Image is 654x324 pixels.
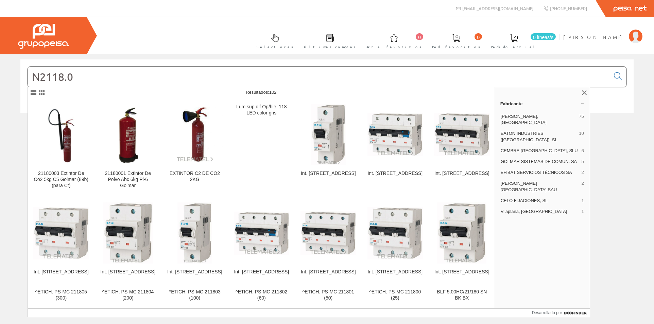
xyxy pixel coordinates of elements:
font: Int. [STREET_ADDRESS] [367,269,423,274]
a: Selectores [250,28,297,53]
a: Últimas compras [297,28,359,53]
a: Int. Magnetotérmico AZ, 100A, 3P, curva C Int. [STREET_ADDRESS] [28,197,94,283]
font: 21180001 Extintor De Polvo Abc 6kg Pi-6 Golmar [105,170,151,188]
img: 21180001 Extintor De Polvo Abc 6kg Pi-6 Golmar [105,104,151,165]
font: 2 [581,181,584,186]
a: 21180001 Extintor De Polvo Abc 6kg Pi-6 Golmar 21180001 Extintor De Polvo Abc 6kg Pi-6 Golmar [95,98,161,197]
img: Grupo Peisa [18,24,69,49]
a: Desarrollado por [532,309,590,317]
a: Int. Magnetotérmico AZ, 125A, 1P, curva C Int. [STREET_ADDRESS] [295,98,362,197]
font: EATON INDUSTRIES ([GEOGRAPHIC_DATA]), SL [501,131,557,142]
a: 21180003 Extintor De Co2 5kg C5 Golmar (89b) (para Ct) 21180003 Extintor De Co2 5kg C5 Golmar (89... [28,98,94,197]
font: Vilaplana, [GEOGRAPHIC_DATA] [501,209,567,214]
a: Int. Magnetotérmico AZ, 80A, 4P, curva C Int. [STREET_ADDRESS] [295,197,362,283]
a: ^ETICH. PS-MC 211802 (60) [228,284,295,309]
font: CEMBRE [GEOGRAPHIC_DATA], SLU [501,148,578,153]
font: Desarrollado por [532,310,562,315]
a: ^ETICH. PS-MC 211804 (200) [95,284,161,309]
input: Buscar... [28,67,610,87]
a: BLF 5.00HC/21/180 SN BK BX [429,284,495,309]
font: ^ETICH. PS-MC 211803 (100) [169,289,221,301]
font: 102 [269,90,277,95]
font: Int. [STREET_ADDRESS] [100,269,155,274]
font: 1 [581,198,584,203]
a: Int. Magnetotérmico AZ, 100A, 2P, curva C Int. [STREET_ADDRESS] [95,197,161,283]
font: EXTINTOR C2 DE CO2 2KG [170,170,220,182]
font: Pedido actual [491,44,537,49]
font: ^ETICH. PS-MC 211802 (60) [236,289,287,301]
img: Int. Magnetotérmico AZ, 80A, 3P+N, curva C [234,212,290,255]
font: 6 [581,148,584,153]
font: 0 líneas/s [533,35,553,40]
font: GOLMAR SISTEMAS DE COMUN. SA [501,159,577,164]
font: Selectores [257,44,293,49]
font: Lum.sup.dif.Op/hie. 118 LED color gris [236,104,287,115]
font: Int. [STREET_ADDRESS] [167,269,222,274]
font: Int. [STREET_ADDRESS] [234,269,289,274]
img: Int. Magnetotérmico AZ, 125A, 1P, curva C [311,104,346,165]
a: Int. Magnetotérmico AZ, 80A, 2P, curva C Int. [STREET_ADDRESS] [429,197,495,283]
font: 2 [581,170,584,175]
font: 0 [477,35,480,40]
a: Int. Magnetotérmico AZ, 80A, 3P, curva C Int. [STREET_ADDRESS] [362,197,429,283]
font: ^ETICH. PS-MC 211801 (50) [303,289,354,301]
font: ^ETICH. PS-MC 211804 (200) [102,289,154,301]
a: Int. Magnetotérmico AZ, 100A, 3P+N, curva C Int. [STREET_ADDRESS] [362,98,429,197]
a: Int. Magnetotérmico AZ, 100A, 1P, curva C Int. [STREET_ADDRESS] [161,197,228,283]
font: CELO FIJACIONES, SL [501,198,548,203]
font: EFIBAT SERVICIOS TÉCNICOS SA [501,170,572,175]
a: ^ETICH. PS-MC 211800 (25) [362,284,429,309]
a: Fabricante [495,98,590,109]
font: Int. [STREET_ADDRESS] [434,170,489,176]
font: ^ETICH. PS-MC 211800 (25) [369,289,421,301]
font: [PERSON_NAME][GEOGRAPHIC_DATA] SAU [501,181,557,192]
font: Resultados: [246,90,269,95]
font: Int. [STREET_ADDRESS] [434,269,489,274]
img: Int. Magnetotérmico AZ, 100A, 2P, curva C [103,202,153,264]
font: 75 [579,114,584,119]
font: 21180003 Extintor De Co2 5kg C5 Golmar (89b) (para Ct) [34,170,88,188]
font: Int. [STREET_ADDRESS] [301,170,356,176]
a: ^ETICH. PS-MC 211805 (300) [28,284,94,309]
font: BLF 5.00HC/21/180 SN BK BX [437,289,487,301]
img: Int. Magnetotérmico AZ, 80A, 2P, curva C [437,202,486,264]
img: Int. Magnetotérmico AZ, 80A, 4P, curva C [300,211,356,255]
img: 21180003 Extintor De Co2 5kg C5 Golmar (89b) (para Ct) [34,104,88,165]
a: Int. Magnetotérmico AZ, 100A, 4P, curva C Int. [STREET_ADDRESS] [429,98,495,197]
a: ^ETICH. PS-MC 211803 (100) [161,284,228,309]
img: Int. Magnetotérmico AZ, 80A, 3P, curva C [367,207,423,259]
a: Int. Magnetotérmico AZ, 80A, 3P+N, curva C Int. [STREET_ADDRESS] [228,197,295,283]
img: Int. Magnetotérmico AZ, 100A, 1P, curva C [177,202,212,264]
font: Int. [STREET_ADDRESS] [301,269,356,274]
img: EXTINTOR C2 DE CO2 2KG [167,107,223,162]
img: Int. Magnetotérmico AZ, 100A, 4P, curva C [434,113,490,157]
font: Fabricante [500,101,523,106]
img: Int. Magnetotérmico AZ, 100A, 3P, curva C [33,207,89,259]
a: [PERSON_NAME] [563,28,642,35]
font: [PERSON_NAME] [563,34,625,40]
a: ^ETICH. PS-MC 211801 (50) [295,284,362,309]
img: Int. Magnetotérmico AZ, 100A, 3P+N, curva C [367,113,423,156]
font: [PERSON_NAME], [GEOGRAPHIC_DATA] [501,114,547,125]
font: 0 [418,35,421,40]
font: [PHONE_NUMBER] [550,5,587,11]
a: EXTINTOR C2 DE CO2 2KG EXTINTOR C2 DE CO2 2KG [161,98,228,197]
font: 10 [579,131,584,136]
font: 1 [581,209,584,214]
font: [EMAIL_ADDRESS][DOMAIN_NAME] [462,5,533,11]
font: ^ETICH. PS-MC 211805 (300) [35,289,87,301]
font: Int. [STREET_ADDRESS] [367,170,423,176]
font: Ped. favoritos [432,44,480,49]
font: 5 [581,159,584,164]
font: Int. [STREET_ADDRESS] [34,269,89,274]
font: Arte. favoritos [366,44,421,49]
font: Últimas compras [304,44,356,49]
a: Lum.sup.dif.Op/hie. 118 LED color gris [228,98,295,197]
